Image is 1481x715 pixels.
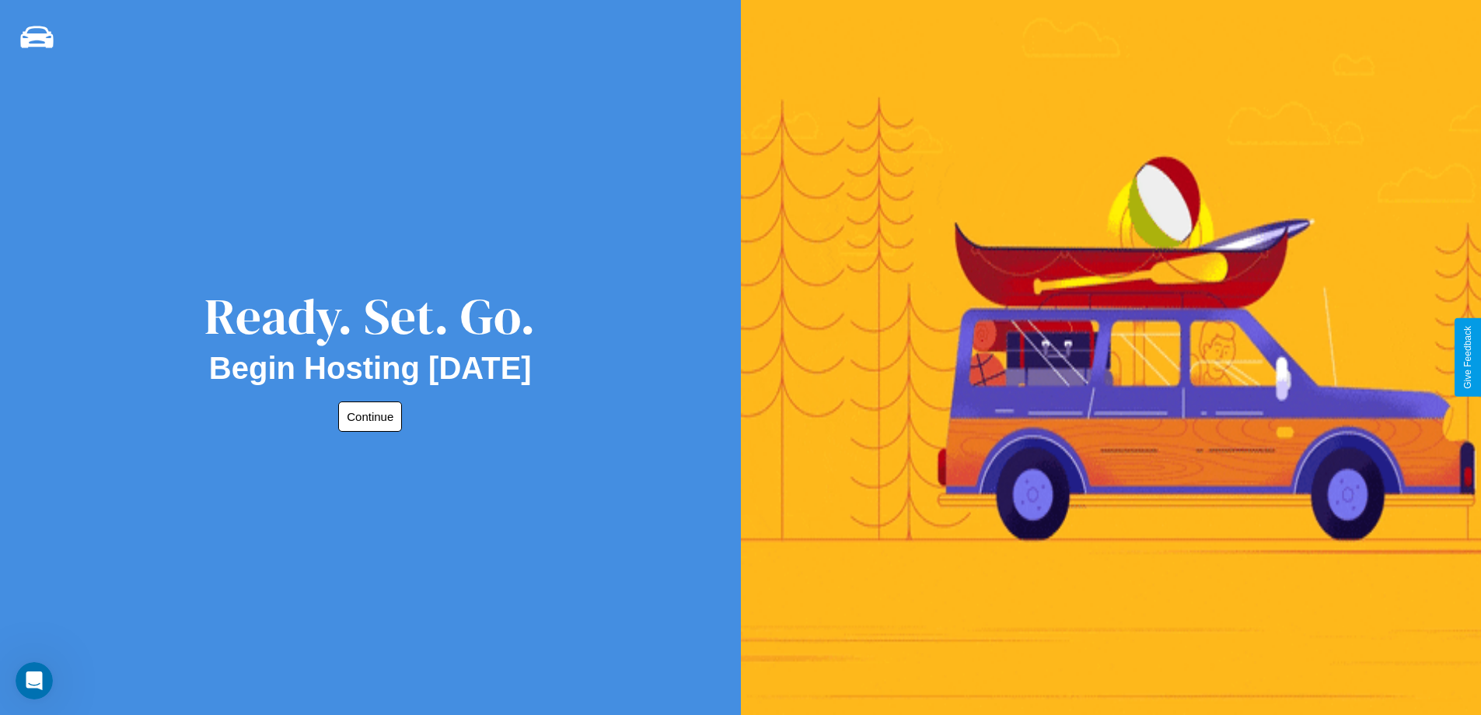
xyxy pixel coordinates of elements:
div: Ready. Set. Go. [204,282,536,351]
div: Give Feedback [1462,326,1473,389]
h2: Begin Hosting [DATE] [209,351,532,386]
iframe: Intercom live chat [16,662,53,699]
button: Continue [338,401,402,432]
